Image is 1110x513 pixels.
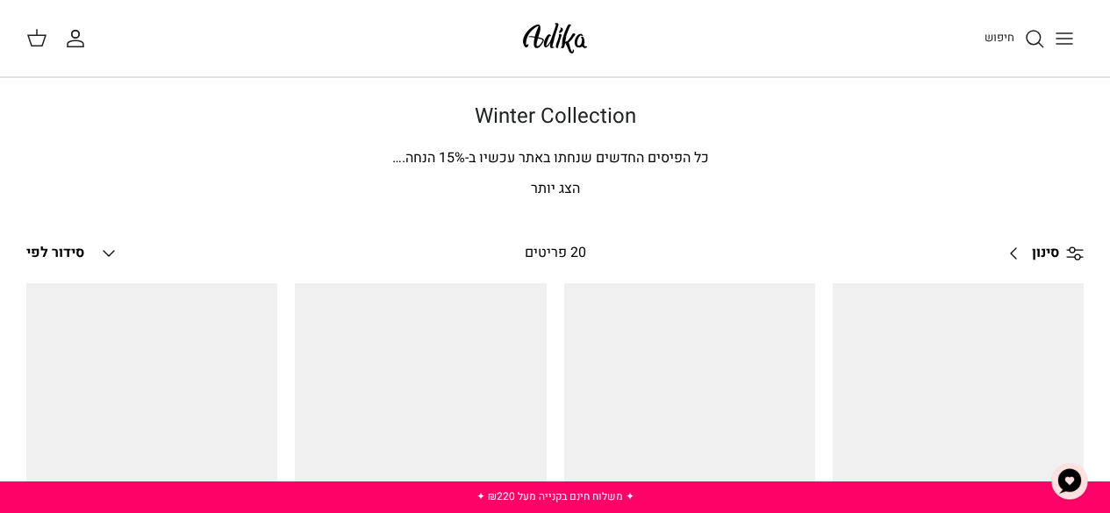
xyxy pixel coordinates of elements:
[985,29,1014,46] span: חיפוש
[425,242,685,265] div: 20 פריטים
[985,28,1045,49] a: חיפוש
[1045,19,1084,58] button: Toggle menu
[392,147,465,168] span: % הנחה.
[465,147,709,168] span: כל הפיסים החדשים שנחתו באתר עכשיו ב-
[476,488,634,504] a: ✦ משלוח חינם בקנייה מעל ₪220 ✦
[65,28,93,49] a: החשבון שלי
[997,232,1084,274] a: סינון
[439,147,455,168] span: 15
[26,234,119,273] button: סידור לפי
[26,104,1084,130] h1: Winter Collection
[1043,455,1096,508] button: צ'אט
[1032,242,1059,265] span: סינון
[26,242,84,263] span: סידור לפי
[518,18,592,59] img: Adika IL
[26,178,1084,201] p: הצג יותר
